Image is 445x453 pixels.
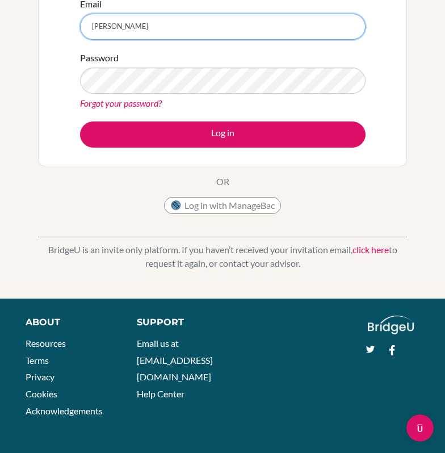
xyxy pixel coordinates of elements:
a: Terms [26,355,49,366]
a: Cookies [26,388,57,399]
a: Acknowledgements [26,405,103,416]
p: OR [216,175,229,188]
div: About [26,316,111,329]
iframe: Intercom live chat [406,414,434,442]
p: BridgeU is an invite only platform. If you haven’t received your invitation email, to request it ... [38,243,407,270]
a: Resources [26,338,66,349]
a: Privacy [26,371,54,382]
a: Forgot your password? [80,98,162,108]
label: Password [80,51,119,65]
div: Support [137,316,212,329]
a: click here [352,244,389,255]
button: Log in with ManageBac [164,197,281,214]
button: Log in [80,121,366,148]
a: Help Center [137,388,184,399]
a: Email us at [EMAIL_ADDRESS][DOMAIN_NAME] [137,338,213,382]
img: logo_white@2x-f4f0deed5e89b7ecb1c2cc34c3e3d731f90f0f143d5ea2071677605dd97b5244.png [368,316,414,334]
